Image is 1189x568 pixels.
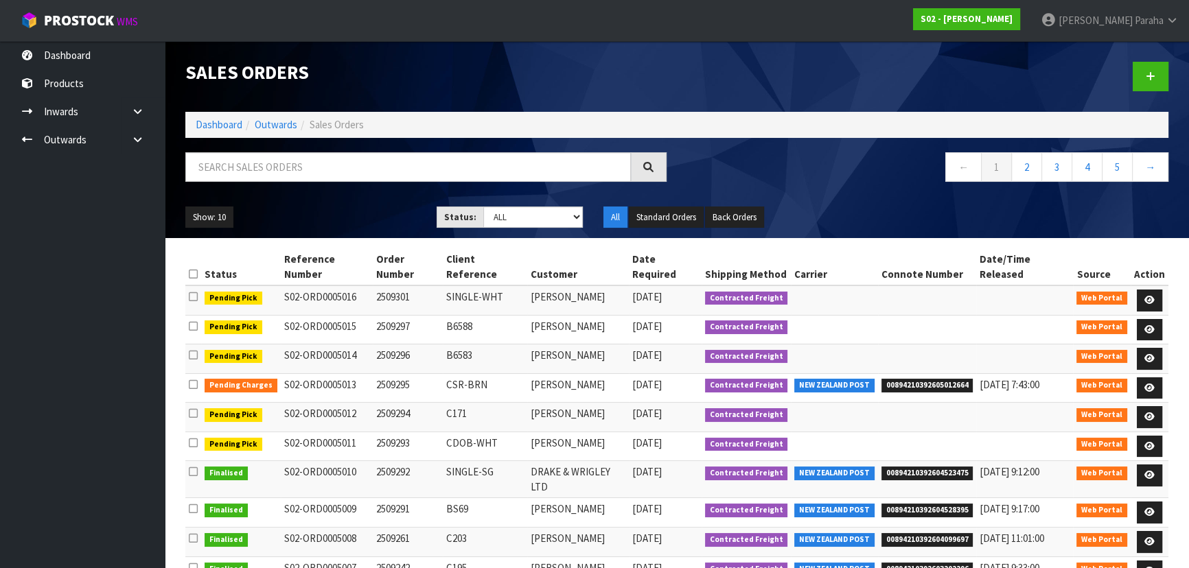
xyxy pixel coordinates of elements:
button: Back Orders [705,206,764,228]
span: NEW ZEALAND POST [794,533,875,547]
th: Date Required [629,248,702,285]
td: SINGLE-SG [443,461,527,498]
a: Outwards [255,118,297,131]
span: [DATE] [632,465,662,478]
td: [PERSON_NAME] [527,528,630,557]
span: [DATE] [632,436,662,449]
td: S02-ORD0005012 [281,403,373,432]
span: [DATE] 11:01:00 [980,532,1044,545]
a: 1 [981,152,1012,182]
span: Pending Pick [205,438,262,451]
span: Paraha [1135,14,1164,27]
th: Status [201,248,281,285]
span: Pending Pick [205,320,262,334]
th: Action [1131,248,1168,285]
span: Web Portal [1076,466,1127,480]
small: WMS [117,15,138,28]
td: S02-ORD0005011 [281,431,373,461]
th: Source [1073,248,1131,285]
span: 00894210392604523475 [881,466,973,480]
td: B6588 [443,315,527,344]
button: All [603,206,627,228]
a: ← [945,152,982,182]
th: Connote Number [878,248,977,285]
td: [PERSON_NAME] [527,431,630,461]
span: [DATE] 9:17:00 [980,502,1039,515]
td: S02-ORD0005015 [281,315,373,344]
th: Client Reference [443,248,527,285]
nav: Page navigation [687,152,1168,186]
a: → [1132,152,1168,182]
span: Pending Pick [205,292,262,305]
span: Contracted Freight [705,438,788,451]
th: Carrier [791,248,878,285]
a: 5 [1102,152,1133,182]
th: Reference Number [281,248,373,285]
span: Pending Charges [205,379,277,392]
span: [DATE] [632,378,662,391]
span: Web Portal [1076,320,1127,334]
td: B6583 [443,344,527,374]
td: 2509292 [373,461,443,498]
td: C171 [443,403,527,432]
span: Contracted Freight [705,533,788,547]
td: BS69 [443,498,527,528]
a: S02 - [PERSON_NAME] [913,8,1020,30]
input: Search sales orders [185,152,631,182]
th: Shipping Method [702,248,792,285]
td: [PERSON_NAME] [527,315,630,344]
span: 00894210392604528395 [881,504,973,517]
td: S02-ORD0005016 [281,285,373,315]
td: 2509291 [373,498,443,528]
td: SINGLE-WHT [443,285,527,315]
span: [PERSON_NAME] [1059,14,1133,27]
th: Date/Time Released [976,248,1073,285]
span: 00894210392605012664 [881,379,973,392]
span: NEW ZEALAND POST [794,379,875,392]
span: Web Portal [1076,350,1127,364]
strong: Status: [444,211,476,223]
span: Web Portal [1076,379,1127,392]
td: S02-ORD0005009 [281,498,373,528]
td: 2509301 [373,285,443,315]
a: 4 [1072,152,1103,182]
span: Web Portal [1076,438,1127,451]
span: Web Portal [1076,408,1127,422]
span: [DATE] [632,290,662,303]
span: Web Portal [1076,292,1127,305]
th: Customer [527,248,630,285]
span: Finalised [205,504,248,517]
td: 2509261 [373,528,443,557]
span: [DATE] [632,532,662,545]
span: Contracted Freight [705,408,788,422]
td: C203 [443,528,527,557]
button: Show: 10 [185,206,233,228]
td: DRAKE & WRIGLEY LTD [527,461,630,498]
a: 2 [1011,152,1042,182]
span: Pending Pick [205,408,262,422]
span: Web Portal [1076,504,1127,517]
td: 2509296 [373,344,443,374]
a: Dashboard [196,118,242,131]
a: 3 [1041,152,1072,182]
td: CSR-BRN [443,373,527,403]
td: 2509297 [373,315,443,344]
span: Pending Pick [205,350,262,364]
td: [PERSON_NAME] [527,344,630,374]
td: S02-ORD0005014 [281,344,373,374]
td: S02-ORD0005010 [281,461,373,498]
span: Contracted Freight [705,504,788,517]
h1: Sales Orders [185,62,667,82]
span: Sales Orders [310,118,364,131]
button: Standard Orders [629,206,704,228]
td: S02-ORD0005008 [281,528,373,557]
span: Contracted Freight [705,379,788,392]
span: Finalised [205,533,248,547]
span: [DATE] [632,348,662,362]
td: 2509295 [373,373,443,403]
span: [DATE] [632,320,662,333]
span: Contracted Freight [705,292,788,305]
span: Contracted Freight [705,466,788,480]
span: NEW ZEALAND POST [794,504,875,517]
td: [PERSON_NAME] [527,285,630,315]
